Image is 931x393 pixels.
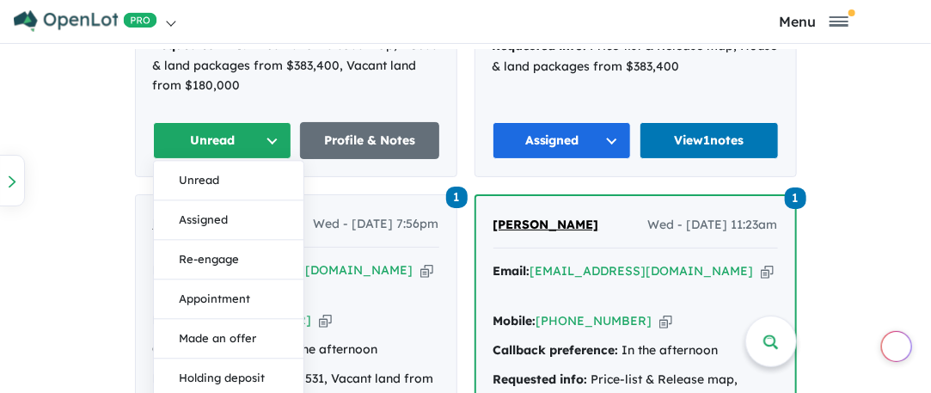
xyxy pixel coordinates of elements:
[154,161,303,200] button: Unread
[446,187,468,208] span: 1
[493,122,632,159] button: Assigned
[420,261,433,279] button: Copy
[14,10,157,32] img: Openlot PRO Logo White
[536,313,652,329] a: [PHONE_NUMBER]
[446,184,468,207] a: 1
[493,342,619,358] strong: Callback preference:
[493,215,599,236] a: [PERSON_NAME]
[493,313,536,329] strong: Mobile:
[153,122,292,159] button: Unread
[530,263,754,279] a: [EMAIL_ADDRESS][DOMAIN_NAME]
[493,263,530,279] strong: Email:
[190,262,413,278] a: [EMAIL_ADDRESS][DOMAIN_NAME]
[154,200,303,240] button: Assigned
[648,215,778,236] span: Wed - [DATE] 11:23am
[493,372,588,387] strong: Requested info:
[659,312,672,330] button: Copy
[640,122,779,159] a: View1notes
[493,341,778,361] div: In the afternoon
[493,36,779,77] div: Price-list & Release map, House & land packages from $383,400
[761,262,774,280] button: Copy
[153,37,248,52] strong: Requested info:
[785,185,806,208] a: 1
[154,319,303,359] button: Made an offer
[785,187,806,209] span: 1
[300,122,439,159] a: Profile & Notes
[153,35,439,96] div: Price-list & Release map, House & land packages from $383,400, Vacant land from $180,000
[154,240,303,279] button: Re-engage
[701,13,927,29] button: Toggle navigation
[319,311,332,329] button: Copy
[196,312,312,328] a: [PHONE_NUMBER]
[314,214,439,235] span: Wed - [DATE] 7:56pm
[493,217,599,232] span: [PERSON_NAME]
[154,279,303,319] button: Appointment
